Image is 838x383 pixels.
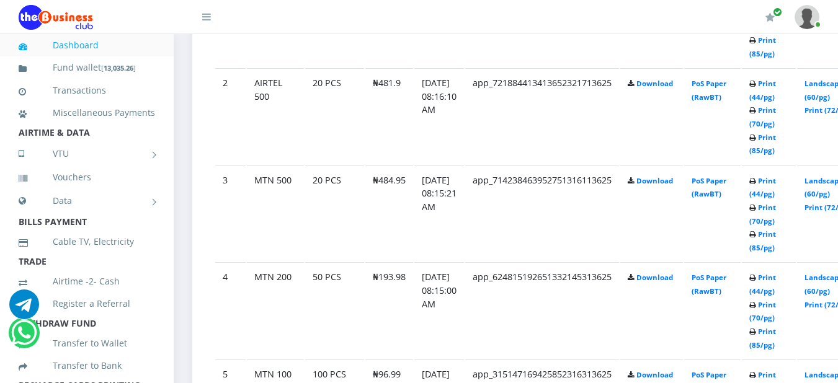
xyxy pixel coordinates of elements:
[692,79,726,102] a: PoS Paper (RawBT)
[749,133,776,156] a: Print (85/pg)
[247,68,304,164] td: AIRTEL 500
[19,227,155,256] a: Cable TV, Electricity
[305,262,364,358] td: 50 PCS
[692,273,726,296] a: PoS Paper (RawBT)
[773,7,782,17] span: Renew/Upgrade Subscription
[465,262,619,358] td: app_624815192651332145313625
[636,79,673,88] a: Download
[247,262,304,358] td: MTN 200
[215,68,246,164] td: 2
[636,370,673,379] a: Download
[101,63,136,73] small: [ ]
[19,185,155,216] a: Data
[749,176,776,199] a: Print (44/pg)
[765,12,775,22] i: Renew/Upgrade Subscription
[465,68,619,164] td: app_721884413413652321713625
[19,138,155,169] a: VTU
[305,68,364,164] td: 20 PCS
[795,5,819,29] img: User
[749,229,776,252] a: Print (85/pg)
[414,165,464,262] td: [DATE] 08:15:21 AM
[365,68,413,164] td: ₦481.9
[19,53,155,82] a: Fund wallet[13,035.26]
[19,351,155,380] a: Transfer to Bank
[305,165,364,262] td: 20 PCS
[414,68,464,164] td: [DATE] 08:16:10 AM
[247,165,304,262] td: MTN 500
[19,267,155,296] a: Airtime -2- Cash
[749,35,776,58] a: Print (85/pg)
[365,165,413,262] td: ₦484.95
[19,5,93,30] img: Logo
[19,329,155,358] a: Transfer to Wallet
[19,31,155,59] a: Dashboard
[215,165,246,262] td: 3
[749,327,776,350] a: Print (85/pg)
[104,63,133,73] b: 13,035.26
[749,105,776,128] a: Print (70/pg)
[365,262,413,358] td: ₦193.98
[749,300,776,323] a: Print (70/pg)
[11,327,37,348] a: Chat for support
[749,203,776,226] a: Print (70/pg)
[19,289,155,318] a: Register a Referral
[9,299,39,319] a: Chat for support
[636,176,673,185] a: Download
[215,262,246,358] td: 4
[465,165,619,262] td: app_714238463952751316113625
[414,262,464,358] td: [DATE] 08:15:00 AM
[749,273,776,296] a: Print (44/pg)
[19,76,155,105] a: Transactions
[636,273,673,282] a: Download
[749,79,776,102] a: Print (44/pg)
[692,176,726,199] a: PoS Paper (RawBT)
[19,163,155,191] a: Vouchers
[19,99,155,127] a: Miscellaneous Payments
